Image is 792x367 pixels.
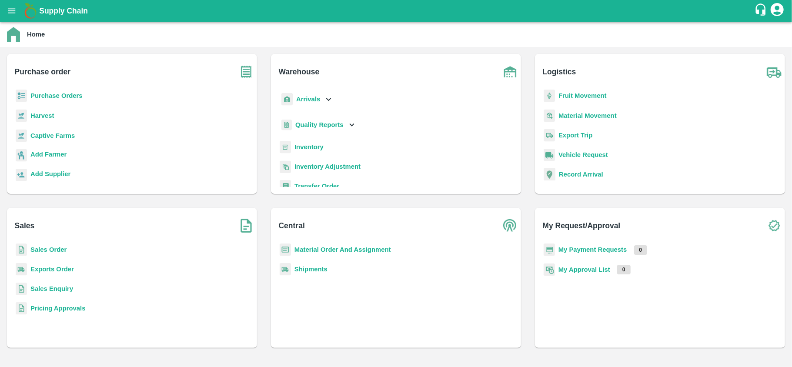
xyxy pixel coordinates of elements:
[2,1,22,21] button: open drawer
[754,3,769,19] div: customer-support
[30,150,67,161] a: Add Farmer
[279,220,305,232] b: Central
[39,7,88,15] b: Supply Chain
[16,90,27,102] img: reciept
[30,151,67,158] b: Add Farmer
[281,93,293,106] img: whArrival
[280,160,291,173] img: inventory
[16,129,27,142] img: harvest
[559,171,603,178] a: Record Arrival
[7,27,20,42] img: home
[280,180,291,193] img: whTransfer
[294,143,324,150] a: Inventory
[634,245,648,255] p: 0
[15,66,70,78] b: Purchase order
[279,66,320,78] b: Warehouse
[499,61,521,83] img: warehouse
[281,120,292,130] img: qualityReport
[544,90,555,102] img: fruit
[16,283,27,295] img: sales
[280,263,291,276] img: shipments
[294,183,339,190] a: Transfer Order
[30,112,54,119] a: Harvest
[544,168,555,180] img: recordArrival
[558,112,617,119] a: Material Movement
[280,141,291,153] img: whInventory
[30,170,70,177] b: Add Supplier
[499,215,521,237] img: central
[558,92,607,99] a: Fruit Movement
[544,244,555,256] img: payment
[280,90,334,109] div: Arrivals
[280,116,357,134] div: Quality Reports
[544,109,555,122] img: material
[558,266,610,273] a: My Approval List
[16,302,27,315] img: sales
[16,263,27,276] img: shipments
[296,96,320,103] b: Arrivals
[294,246,391,253] a: Material Order And Assignment
[22,2,39,20] img: logo
[30,285,73,292] a: Sales Enquiry
[280,244,291,256] img: centralMaterial
[543,220,621,232] b: My Request/Approval
[30,132,75,139] a: Captive Farms
[15,220,35,232] b: Sales
[16,109,27,122] img: harvest
[30,92,83,99] a: Purchase Orders
[769,2,785,20] div: account of current user
[16,244,27,256] img: sales
[763,215,785,237] img: check
[30,305,85,312] a: Pricing Approvals
[295,121,344,128] b: Quality Reports
[544,129,555,142] img: delivery
[16,149,27,162] img: farmer
[558,246,627,253] a: My Payment Requests
[30,246,67,253] a: Sales Order
[16,169,27,181] img: supplier
[27,31,45,38] b: Home
[544,263,555,276] img: approval
[294,266,327,273] a: Shipments
[558,132,592,139] a: Export Trip
[294,163,361,170] a: Inventory Adjustment
[235,215,257,237] img: soSales
[763,61,785,83] img: truck
[235,61,257,83] img: purchase
[544,149,555,161] img: vehicle
[617,265,631,274] p: 0
[30,266,74,273] a: Exports Order
[543,66,576,78] b: Logistics
[39,5,754,17] a: Supply Chain
[558,151,608,158] a: Vehicle Request
[30,169,70,181] a: Add Supplier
